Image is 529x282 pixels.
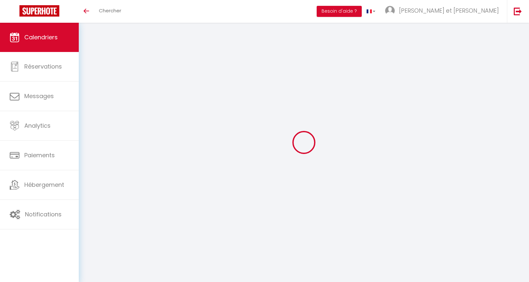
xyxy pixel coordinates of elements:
[24,33,58,41] span: Calendriers
[399,6,499,15] span: [PERSON_NAME] et [PERSON_NAME]
[514,7,522,15] img: logout
[385,6,395,16] img: ...
[19,5,59,17] img: Super Booking
[25,210,62,218] span: Notifications
[24,181,64,189] span: Hébergement
[24,92,54,100] span: Messages
[317,6,362,17] button: Besoin d'aide ?
[99,7,121,14] span: Chercher
[24,151,55,159] span: Paiements
[24,122,51,130] span: Analytics
[24,62,62,70] span: Réservations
